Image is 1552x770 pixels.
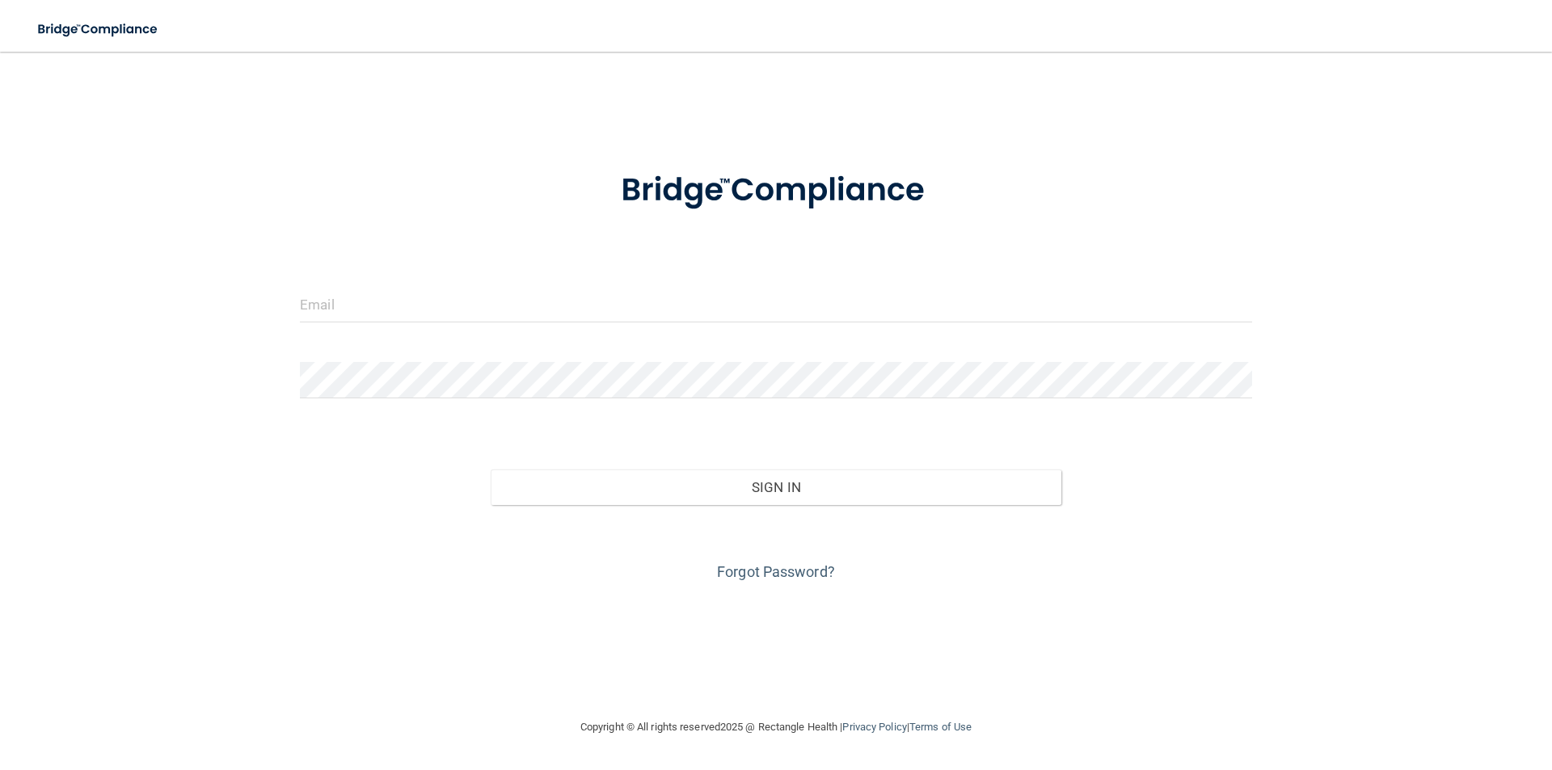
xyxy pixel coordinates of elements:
[24,13,173,46] img: bridge_compliance_login_screen.278c3ca4.svg
[909,721,972,733] a: Terms of Use
[491,469,1062,505] button: Sign In
[842,721,906,733] a: Privacy Policy
[588,149,964,233] img: bridge_compliance_login_screen.278c3ca4.svg
[300,286,1252,322] input: Email
[481,701,1071,753] div: Copyright © All rights reserved 2025 @ Rectangle Health | |
[717,563,835,580] a: Forgot Password?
